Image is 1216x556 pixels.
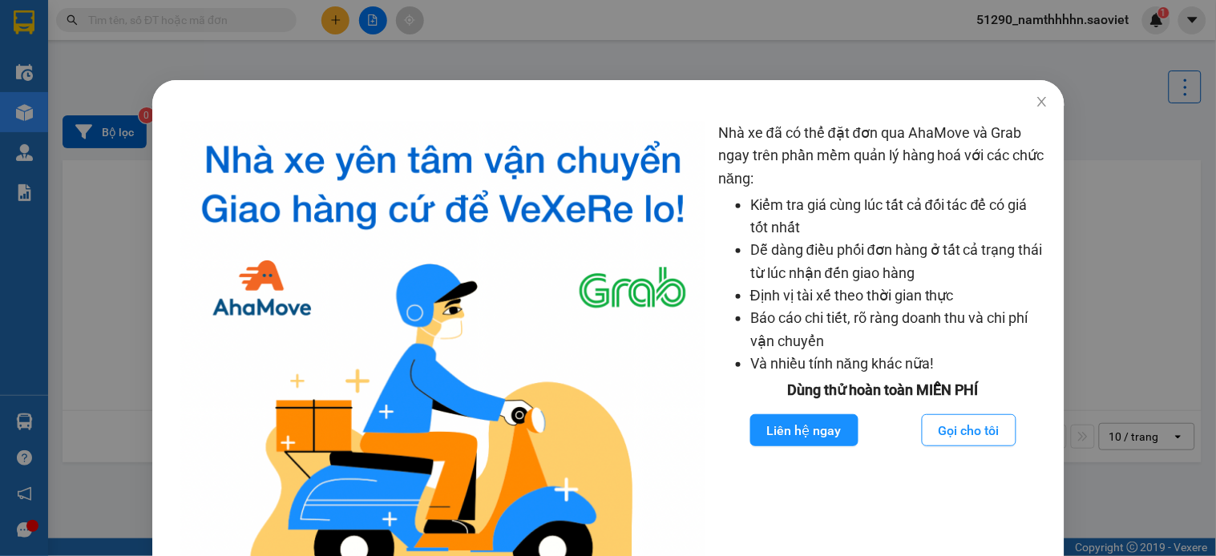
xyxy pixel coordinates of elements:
span: close [1035,95,1048,108]
button: Liên hệ ngay [749,414,858,446]
li: Và nhiều tính năng khác nữa! [750,353,1048,375]
div: Dùng thử hoàn toàn MIỄN PHÍ [718,379,1048,401]
button: Close [1019,80,1064,125]
span: Liên hệ ngay [766,421,841,441]
li: Kiểm tra giá cùng lúc tất cả đối tác để có giá tốt nhất [750,194,1048,240]
span: Gọi cho tôi [939,421,1000,441]
button: Gọi cho tôi [922,414,1016,446]
li: Dễ dàng điều phối đơn hàng ở tất cả trạng thái từ lúc nhận đến giao hàng [750,239,1048,284]
li: Định vị tài xế theo thời gian thực [750,284,1048,307]
li: Báo cáo chi tiết, rõ ràng doanh thu và chi phí vận chuyển [750,307,1048,353]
